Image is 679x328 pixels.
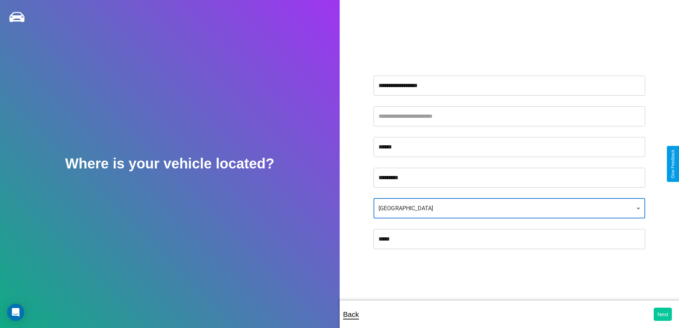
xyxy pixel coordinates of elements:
div: Open Intercom Messenger [7,304,24,321]
div: [GEOGRAPHIC_DATA] [374,198,645,218]
button: Next [654,308,672,321]
div: Give Feedback [670,150,675,178]
p: Back [343,308,359,321]
h2: Where is your vehicle located? [65,156,274,172]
